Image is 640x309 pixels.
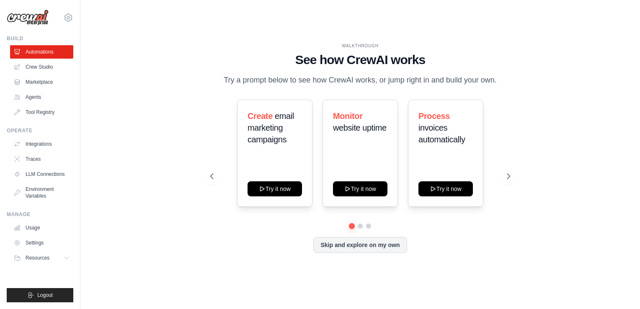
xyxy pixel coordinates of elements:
[26,255,49,261] span: Resources
[210,43,510,49] div: WALKTHROUGH
[10,45,73,59] a: Automations
[10,251,73,265] button: Resources
[418,111,450,121] span: Process
[10,90,73,104] a: Agents
[313,237,407,253] button: Skip and explore on my own
[248,111,294,144] span: email marketing campaigns
[10,183,73,203] a: Environment Variables
[418,181,473,196] button: Try it now
[210,52,510,67] h1: See how CrewAI works
[219,74,501,86] p: Try a prompt below to see how CrewAI works, or jump right in and build your own.
[333,123,387,132] span: website uptime
[333,181,387,196] button: Try it now
[10,236,73,250] a: Settings
[10,167,73,181] a: LLM Connections
[37,292,53,299] span: Logout
[10,75,73,89] a: Marketplace
[10,60,73,74] a: Crew Studio
[248,111,273,121] span: Create
[10,152,73,166] a: Traces
[598,269,640,309] iframe: Chat Widget
[248,181,302,196] button: Try it now
[10,137,73,151] a: Integrations
[418,123,465,144] span: invoices automatically
[7,288,73,302] button: Logout
[7,211,73,218] div: Manage
[333,111,363,121] span: Monitor
[7,127,73,134] div: Operate
[10,221,73,234] a: Usage
[7,35,73,42] div: Build
[7,10,49,26] img: Logo
[10,106,73,119] a: Tool Registry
